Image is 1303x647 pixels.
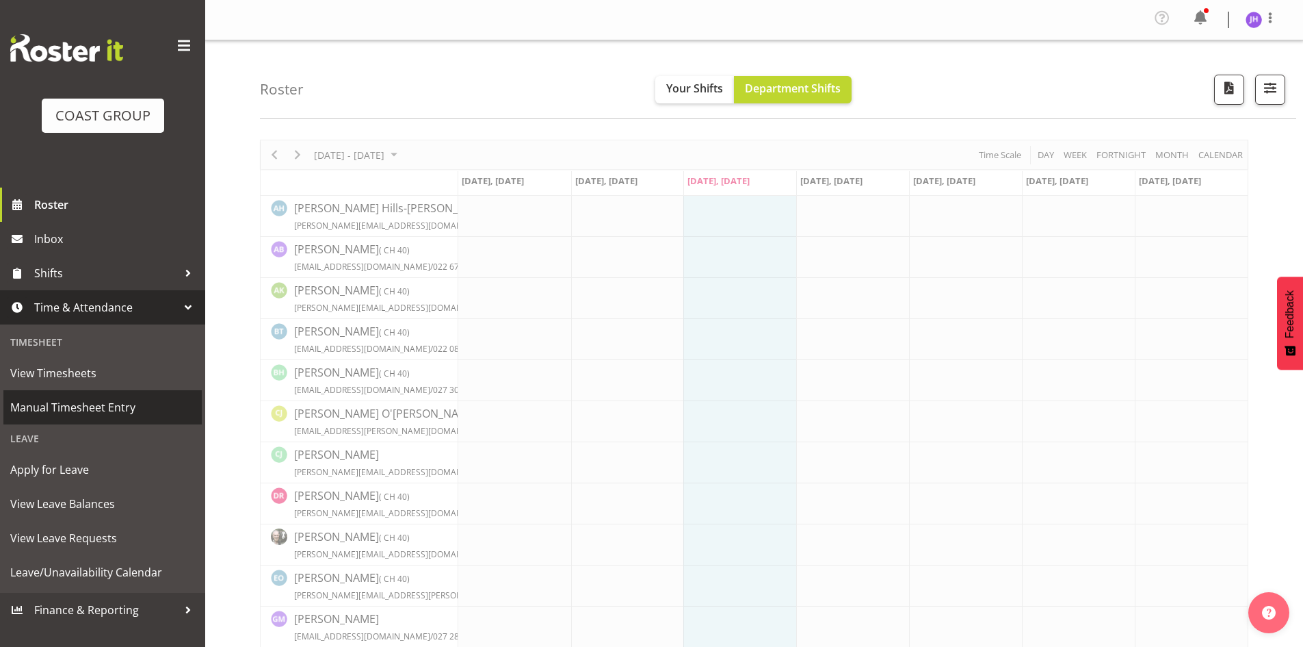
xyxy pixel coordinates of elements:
[3,424,202,453] div: Leave
[1214,75,1244,105] button: Download a PDF of the roster according to the set date range.
[3,521,202,555] a: View Leave Requests
[745,81,841,96] span: Department Shifts
[34,297,178,318] span: Time & Attendance
[3,453,202,487] a: Apply for Leave
[10,397,195,418] span: Manual Timesheet Entry
[1255,75,1285,105] button: Filter Shifts
[666,81,723,96] span: Your Shifts
[1277,277,1303,370] button: Feedback - Show survey
[34,600,178,620] span: Finance & Reporting
[260,81,304,97] h4: Roster
[10,459,195,480] span: Apply for Leave
[10,528,195,548] span: View Leave Requests
[10,562,195,583] span: Leave/Unavailability Calendar
[3,356,202,390] a: View Timesheets
[734,76,852,103] button: Department Shifts
[1262,606,1276,620] img: help-xxl-2.png
[3,487,202,521] a: View Leave Balances
[1246,12,1262,28] img: jeremy-hogan1166.jpg
[3,390,202,424] a: Manual Timesheet Entry
[655,76,734,103] button: Your Shifts
[10,34,123,62] img: Rosterit website logo
[10,363,195,383] span: View Timesheets
[55,105,150,126] div: COAST GROUP
[34,263,178,283] span: Shifts
[1284,290,1296,338] span: Feedback
[34,229,198,249] span: Inbox
[3,328,202,356] div: Timesheet
[3,555,202,589] a: Leave/Unavailability Calendar
[34,194,198,215] span: Roster
[10,494,195,514] span: View Leave Balances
